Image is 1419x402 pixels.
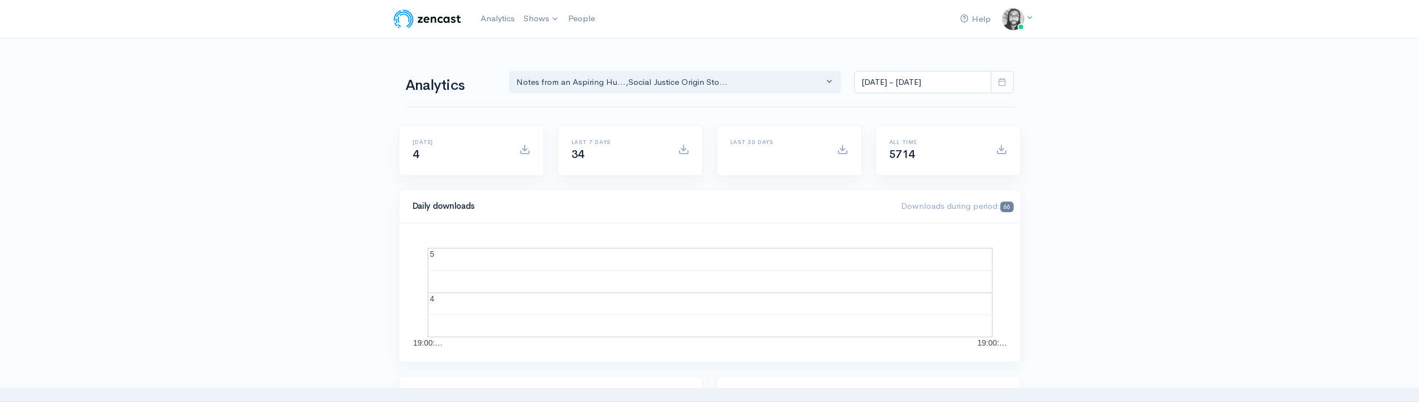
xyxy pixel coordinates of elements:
span: 4 [413,147,419,161]
h1: Analytics [405,78,496,94]
span: 5714 [889,147,915,161]
text: 19:00:… [413,338,443,347]
text: 5 [430,250,434,259]
span: Downloads during period: [901,200,1013,211]
div: Notes from an Aspiring Hu... , Social Justice Origin Sto... [516,76,824,89]
svg: A chart. [413,237,1007,348]
span: 66 [1000,202,1013,212]
span: Latest episode: [943,387,1013,398]
img: ... [1002,8,1024,30]
a: Help [956,7,995,31]
span: 34 [572,147,584,161]
a: People [564,7,599,31]
a: Analytics [476,7,519,31]
h6: Last 7 days [572,139,665,145]
input: analytics date range selector [854,71,991,94]
button: Notes from an Aspiring Hu..., Social Justice Origin Sto... [509,71,841,94]
h6: [DATE] [413,139,506,145]
h4: Daily downloads [413,202,888,211]
h6: All time [889,139,982,145]
iframe: gist-messenger-bubble-iframe [1381,364,1408,391]
h6: Last 30 days [730,139,824,145]
a: Shows [519,7,564,31]
img: ZenCast Logo [392,8,463,30]
text: 4 [430,294,434,303]
text: 19:00:… [977,338,1007,347]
